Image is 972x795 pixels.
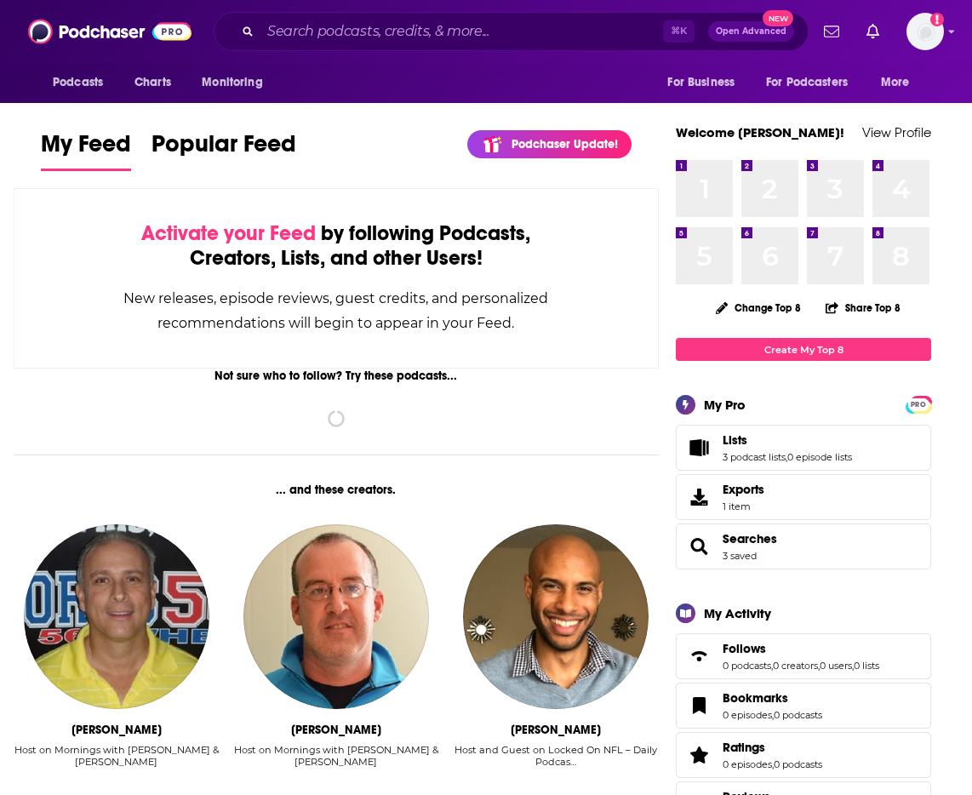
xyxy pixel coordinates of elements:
[41,66,125,99] button: open menu
[676,523,931,569] span: Searches
[772,709,774,721] span: ,
[190,66,284,99] button: open menu
[14,744,220,781] div: Host on Mornings with Greg & Eli
[704,397,746,413] div: My Pro
[676,474,931,520] a: Exports
[773,660,818,672] a: 0 creators
[817,17,846,46] a: Show notifications dropdown
[141,220,316,246] span: Activate your Feed
[667,71,735,94] span: For Business
[676,124,844,140] a: Welcome [PERSON_NAME]!
[682,485,716,509] span: Exports
[860,17,886,46] a: Show notifications dropdown
[682,535,716,558] a: Searches
[202,71,262,94] span: Monitoring
[723,482,764,497] span: Exports
[152,129,296,171] a: Popular Feed
[123,66,181,99] a: Charts
[243,524,429,710] img: Eli Savoie
[704,605,771,621] div: My Activity
[723,500,764,512] span: 1 item
[53,71,103,94] span: Podcasts
[708,21,794,42] button: Open AdvancedNew
[134,71,171,94] span: Charts
[152,129,296,169] span: Popular Feed
[214,12,809,51] div: Search podcasts, credits, & more...
[723,690,788,706] span: Bookmarks
[682,436,716,460] a: Lists
[906,13,944,50] img: User Profile
[71,723,162,737] div: Greg Gaston
[723,550,757,562] a: 3 saved
[100,286,573,335] div: New releases, episode reviews, guest credits, and personalized recommendations will begin to appe...
[852,660,854,672] span: ,
[723,451,786,463] a: 3 podcast lists
[818,660,820,672] span: ,
[755,66,872,99] button: open menu
[676,683,931,729] span: Bookmarks
[682,644,716,668] a: Follows
[908,397,929,410] a: PRO
[766,71,848,94] span: For Podcasters
[41,129,131,169] span: My Feed
[723,641,766,656] span: Follows
[28,15,192,48] img: Podchaser - Follow, Share and Rate Podcasts
[233,744,439,768] div: Host on Mornings with [PERSON_NAME] & [PERSON_NAME]
[723,432,747,448] span: Lists
[723,709,772,721] a: 0 episodes
[881,71,910,94] span: More
[774,758,822,770] a: 0 podcasts
[906,13,944,50] span: Logged in as tinajoell1
[682,694,716,718] a: Bookmarks
[260,18,663,45] input: Search podcasts, credits, & more...
[655,66,756,99] button: open menu
[723,531,777,546] a: Searches
[463,524,649,710] img: Ross Jackson
[14,483,659,497] div: ... and these creators.
[786,451,787,463] span: ,
[233,744,439,781] div: Host on Mornings with Greg & Eli
[663,20,695,43] span: ⌘ K
[854,660,879,672] a: 0 lists
[723,740,822,755] a: Ratings
[676,732,931,778] span: Ratings
[676,425,931,471] span: Lists
[908,398,929,411] span: PRO
[14,369,659,383] div: Not sure who to follow? Try these podcasts...
[723,432,852,448] a: Lists
[906,13,944,50] button: Show profile menu
[820,660,852,672] a: 0 users
[24,524,209,710] img: Greg Gaston
[930,13,944,26] svg: Add a profile image
[771,660,773,672] span: ,
[862,124,931,140] a: View Profile
[706,297,811,318] button: Change Top 8
[774,709,822,721] a: 0 podcasts
[676,338,931,361] a: Create My Top 8
[291,723,381,737] div: Eli Savoie
[723,660,771,672] a: 0 podcasts
[453,744,659,781] div: Host and Guest on Locked On NFL – Daily Podcas…
[723,758,772,770] a: 0 episodes
[676,633,931,679] span: Follows
[723,641,879,656] a: Follows
[772,758,774,770] span: ,
[511,723,601,737] div: Ross Jackson
[100,221,573,271] div: by following Podcasts, Creators, Lists, and other Users!
[453,744,659,768] div: Host and Guest on Locked On NFL – Daily Podcas…
[723,690,822,706] a: Bookmarks
[763,10,793,26] span: New
[869,66,931,99] button: open menu
[512,137,618,152] p: Podchaser Update!
[716,27,786,36] span: Open Advanced
[682,743,716,767] a: Ratings
[41,129,131,171] a: My Feed
[14,744,220,768] div: Host on Mornings with [PERSON_NAME] & [PERSON_NAME]
[723,740,765,755] span: Ratings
